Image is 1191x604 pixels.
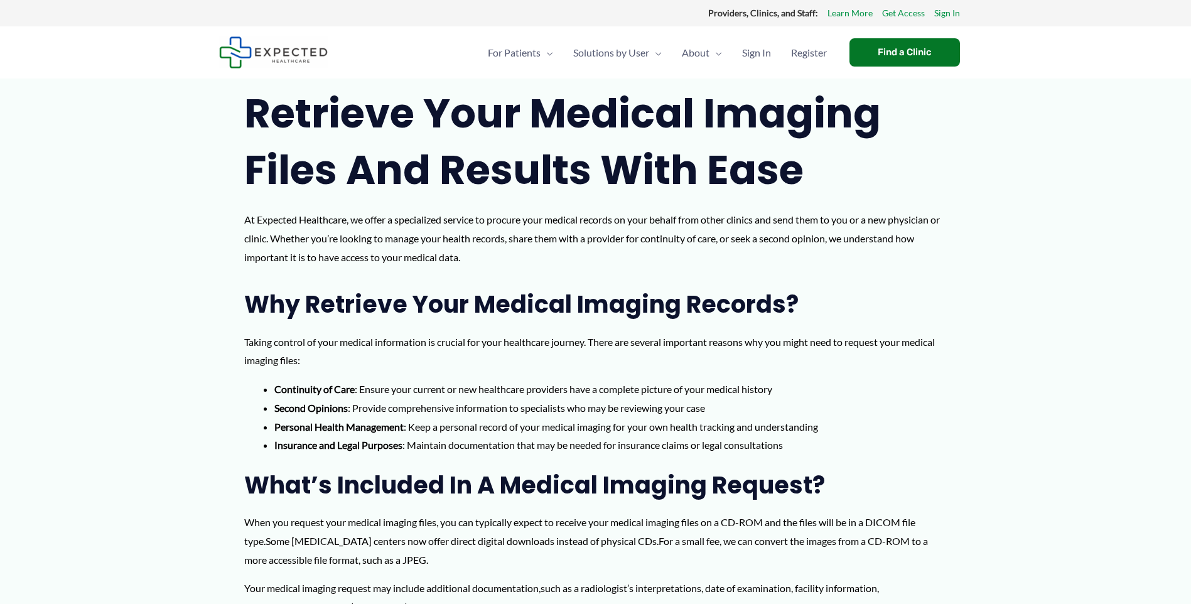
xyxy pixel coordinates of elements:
span: such as a r [541,582,585,594]
a: Learn More [827,5,873,21]
p: When you request your medical imaging files, you can typically expect to receive your medical ima... [244,513,947,569]
span: Menu Toggle [709,31,722,75]
span: About [682,31,709,75]
p: Taking control of your medical information is crucial for your healthcare journey. There are seve... [244,333,947,370]
img: Expected Healthcare Logo - side, dark font, small [219,36,328,68]
h1: Retrieve Your Medical Imaging Files and Results with Ease [244,85,947,198]
span: nclude additional documentation, [396,582,541,594]
a: Solutions by UserMenu Toggle [563,31,672,75]
nav: Primary Site Navigation [478,31,837,75]
a: AboutMenu Toggle [672,31,732,75]
h2: What’s Included in a Medical Imaging Request? [244,470,947,500]
li: : Ensure your current or new healthcare providers have a complete picture of your medical history [274,380,947,399]
strong: Continuity of Care [274,383,355,395]
span: Some [MEDICAL_DATA] centers now offer direct digital downloads instead of physical CDs. [266,535,659,547]
h2: Why Retrieve Your Medical Imaging Records? [244,289,947,320]
strong: Providers, Clinics, and Staff: [708,8,818,18]
a: Sign In [934,5,960,21]
strong: Personal Health Management [274,421,404,433]
a: Sign In [732,31,781,75]
span: Your medical imaging request may i [244,582,396,594]
li: : Keep a personal record of your medical imaging for your own health tracking and understanding [274,418,947,436]
a: Get Access [882,5,925,21]
span: Register [791,31,827,75]
span: Sign In [742,31,771,75]
span: For a small fee, we can convert the images from a CD-ROM to a more accessible file format, such a... [244,535,928,566]
span: Menu Toggle [541,31,553,75]
span: Menu Toggle [649,31,662,75]
a: Find a Clinic [849,38,960,67]
li: : Provide comprehensive information to specialists who may be reviewing your case [274,399,947,418]
strong: Insurance and Legal Purposes [274,439,402,451]
li: : Maintain documentation that may be needed for insurance claims or legal consultations [274,436,947,455]
a: Register [781,31,837,75]
strong: Second Opinions [274,402,348,414]
span: For Patients [488,31,541,75]
a: For PatientsMenu Toggle [478,31,563,75]
span: Solutions by User [573,31,649,75]
p: At Expected Healthcare, we offer a specialized service to procure your medical records on your be... [244,210,947,266]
